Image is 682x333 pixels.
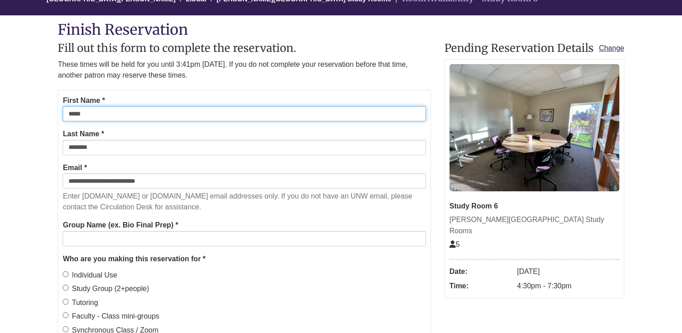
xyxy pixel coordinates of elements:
[63,253,426,265] legend: Who are you making this reservation for *
[63,299,69,305] input: Tutoring
[599,42,624,54] a: Change
[63,271,69,277] input: Individual Use
[58,22,624,38] h1: Finish Reservation
[63,128,104,140] label: Last Name *
[63,283,149,295] label: Study Group (2+people)
[63,95,105,106] label: First Name *
[63,269,117,281] label: Individual Use
[63,310,159,322] label: Faculty - Class mini-groups
[63,297,98,309] label: Tutoring
[63,219,178,231] label: Group Name (ex. Bio Final Prep) *
[449,264,513,279] dt: Date:
[449,279,513,293] dt: Time:
[63,312,69,318] input: Faculty - Class mini-groups
[58,59,430,81] p: These times will be held for you until 3:41pm [DATE]. If you do not complete your reservation bef...
[517,264,619,279] dd: [DATE]
[449,214,619,237] div: [PERSON_NAME][GEOGRAPHIC_DATA] Study Rooms
[58,42,430,54] h2: Fill out this form to complete the reservation.
[63,191,426,213] p: Enter [DOMAIN_NAME] or [DOMAIN_NAME] email addresses only. If you do not have an UNW email, pleas...
[63,162,87,174] label: Email *
[449,240,460,248] span: The capacity of this space
[63,285,69,291] input: Study Group (2+people)
[444,42,624,54] h2: Pending Reservation Details
[63,326,69,332] input: Synchronous Class / Zoom
[449,64,619,192] img: Study Room 6
[449,200,619,212] div: Study Room 6
[517,279,619,293] dd: 4:30pm - 7:30pm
